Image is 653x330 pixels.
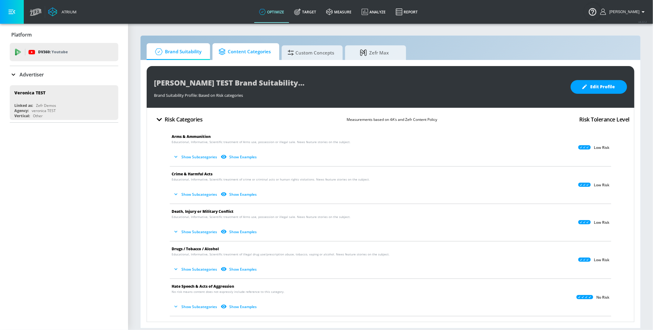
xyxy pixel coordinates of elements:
[52,49,68,55] p: Youtube
[20,71,44,78] p: Advertiser
[152,112,205,127] button: Risk Categories
[594,258,609,262] p: Low Risk
[219,302,259,312] button: Show Examples
[594,183,609,188] p: Low Risk
[153,44,202,59] span: Brand Suitability
[219,44,271,59] span: Content Categories
[172,177,370,182] span: Educational, Informative, Scientific treatment of crime or criminal acts or human rights violatio...
[288,45,334,60] span: Custom Concepts
[172,252,390,257] span: Educational, Informative, Scientific treatment of illegal drug use/prescription abuse, tobacco, v...
[172,189,219,199] button: Show Subcategories
[14,113,30,118] div: Vertical:
[172,284,234,289] span: Hate Speech & Acts of Aggression
[14,103,33,108] div: Linked as:
[172,215,351,219] span: Educational, Informative, Scientific treatment of Arms use, possession or illegal sale. News feat...
[583,83,615,91] span: Edit Profile
[14,90,45,96] div: Veronica TEST
[172,171,212,177] span: Crime & Harmful Acts
[11,31,32,38] p: Platform
[10,85,118,120] div: Veronica TESTLinked as:Zefr DemosAgency:veronica TESTVertical:Other
[219,189,259,199] button: Show Examples
[10,26,118,43] div: Platform
[219,264,259,274] button: Show Examples
[321,1,357,23] a: measure
[172,246,219,251] span: Drugs / Tobacco / Alcohol
[600,8,647,16] button: [PERSON_NAME]
[219,152,259,162] button: Show Examples
[638,20,647,23] span: v 4.22.2
[10,66,118,83] div: Advertiser
[14,108,29,113] div: Agency:
[172,140,351,144] span: Educational, Informative, Scientific treatment of Arms use, possession or illegal sale. News feat...
[219,227,259,237] button: Show Examples
[347,116,437,123] p: Measurements based on 4A’s and Zefr Content Policy
[32,108,56,113] div: veronica TEST
[289,1,321,23] a: Target
[10,43,118,61] div: DV360: Youtube
[172,227,219,237] button: Show Subcategories
[154,90,565,98] div: Brand Suitability Profile: Based on Risk categories
[571,80,627,94] button: Edit Profile
[172,152,219,162] button: Show Subcategories
[59,9,77,15] div: Atrium
[357,1,391,23] a: Analyze
[33,113,43,118] div: Other
[391,1,423,23] a: Report
[579,115,630,124] h4: Risk Tolerance Level
[351,45,398,60] span: Zefr Max
[172,134,211,139] span: Arms & Ammunition
[596,295,609,300] p: No Risk
[254,1,289,23] a: optimize
[172,321,202,326] span: Misinformation
[172,302,219,312] button: Show Subcategories
[172,264,219,274] button: Show Subcategories
[594,145,609,150] p: Low Risk
[584,3,601,20] button: Open Resource Center
[172,209,234,214] span: Death, Injury or Military Conflict
[48,7,77,16] a: Atrium
[607,10,640,14] span: login as: veronica.hernandez@zefr.com
[172,290,284,294] span: No risk means content does not expressly include reference to this category.
[165,115,203,124] h4: Risk Categories
[594,220,609,225] p: Low Risk
[36,103,56,108] div: Zefr Demos
[38,49,68,55] p: DV360:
